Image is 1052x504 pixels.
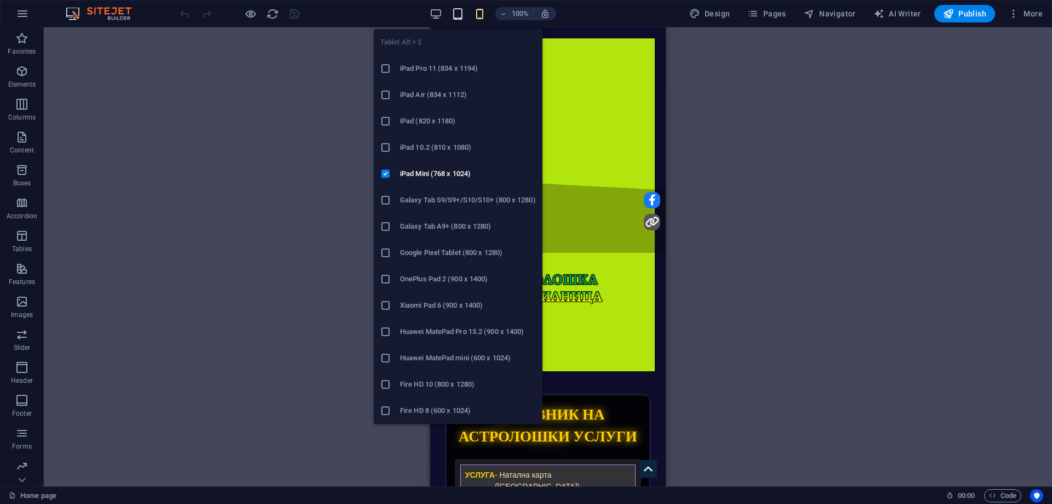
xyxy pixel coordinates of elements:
p: Forms [12,442,32,451]
button: Pages [743,5,790,22]
span: 00 00 [958,489,975,502]
h6: Google Pixel Tablet (800 x 1280) [400,246,536,259]
h6: iPad 10.2 (810 x 1080) [400,141,536,154]
button: 100% [495,7,534,20]
p: Slider [14,343,31,352]
p: Accordion [7,212,37,220]
button: Usercentrics [1030,489,1043,502]
span: Pages [747,8,786,19]
img: Editor Logo [63,7,145,20]
p: Images [11,310,33,319]
button: reload [266,7,279,20]
h6: Fire HD 10 (800 x 1280) [400,378,536,391]
button: Design [685,5,735,22]
button: AI Writer [869,5,925,22]
span: More [1008,8,1043,19]
span: Code [989,489,1016,502]
h6: Xiaomi Pad 6 (900 x 1400) [400,299,536,312]
h6: Fire HD 8 (600 x 1024) [400,404,536,417]
p: Header [11,376,33,385]
h6: Galaxy Tab A9+ (800 x 1280) [400,220,536,233]
span: Publish [943,8,986,19]
h6: Session time [946,489,975,502]
button: Navigator [799,5,860,22]
a: Click to cancel selection. Double-click to open Pages [9,489,56,502]
h6: iPad Mini (768 x 1024) [400,167,536,180]
div: Design (Ctrl+Alt+Y) [685,5,735,22]
span: Design [689,8,730,19]
p: Footer [12,409,32,418]
p: Tables [12,245,32,253]
p: Elements [8,80,36,89]
span: Navigator [804,8,856,19]
h6: 100% [512,7,529,20]
p: Features [9,278,35,286]
h6: Galaxy Tab S9/S9+/S10/S10+ (800 x 1280) [400,194,536,207]
p: Boxes [13,179,31,188]
h6: iPad (820 x 1180) [400,115,536,128]
h6: Huawei MatePad Pro 13.2 (900 x 1400) [400,325,536,338]
h6: OnePlus Pad 2 (900 x 1400) [400,273,536,286]
span: AI Writer [873,8,921,19]
i: Reload page [266,8,279,20]
p: Favorites [8,47,36,56]
button: Code [984,489,1021,502]
p: Content [10,146,34,155]
h6: Huawei MatePad mini (600 x 1024) [400,352,536,365]
h6: iPad Air (834 x 1112) [400,88,536,101]
p: Columns [8,113,36,122]
span: : [965,491,967,500]
i: On resize automatically adjust zoom level to fit chosen device. [540,9,550,19]
h6: iPad Pro 11 (834 x 1194) [400,62,536,75]
button: Publish [934,5,995,22]
button: More [1004,5,1047,22]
